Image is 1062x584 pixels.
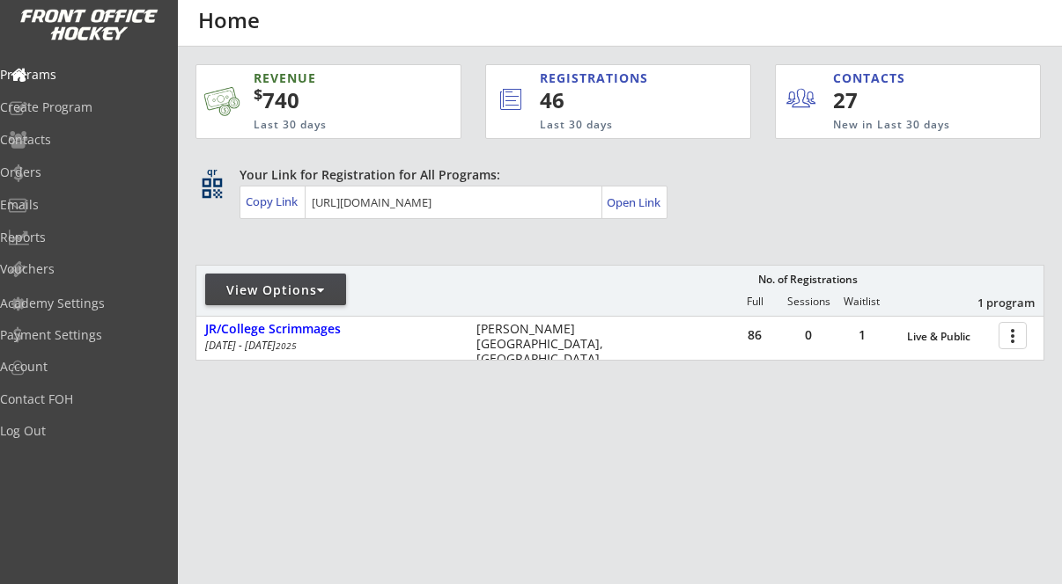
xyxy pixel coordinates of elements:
[205,322,458,337] div: JR/College Scrimmages
[728,329,781,341] div: 86
[540,85,691,115] div: 46
[254,85,405,115] div: 740
[205,340,453,351] div: [DATE] - [DATE]
[254,84,262,105] sup: $
[205,281,346,299] div: View Options
[836,329,889,341] div: 1
[833,118,958,133] div: New in Last 30 days
[607,190,662,215] a: Open Link
[199,175,225,201] button: qr_code
[943,295,1035,310] div: 1 program
[728,296,781,308] div: Full
[782,296,835,308] div: Sessions
[782,329,835,341] div: 0
[254,69,387,87] div: REVENUE
[833,69,913,87] div: CONTACTS
[835,296,888,308] div: Waitlist
[907,331,990,343] div: Live & Public
[254,118,387,133] div: Last 30 days
[999,322,1027,349] button: more_vert
[476,322,615,366] div: [PERSON_NAME][GEOGRAPHIC_DATA], [GEOGRAPHIC_DATA]
[833,85,941,115] div: 27
[276,339,297,352] em: 2025
[201,166,222,178] div: qr
[753,274,862,286] div: No. of Registrations
[246,193,301,209] div: Copy Link
[240,166,990,184] div: Your Link for Registration for All Programs:
[607,195,662,210] div: Open Link
[540,118,678,133] div: Last 30 days
[540,69,678,87] div: REGISTRATIONS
